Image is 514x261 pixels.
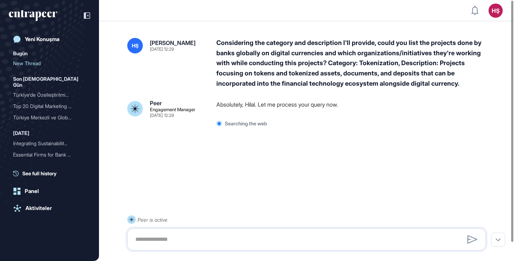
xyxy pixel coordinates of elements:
[13,58,86,69] div: New Thread
[13,49,28,58] div: Bugün
[150,47,174,51] div: [DATE] 12:29
[25,188,39,194] div: Panel
[13,138,80,149] div: Integrating Sustainabilit...
[22,170,57,177] span: See full history
[9,10,57,21] div: entrapeer-logo
[216,38,491,89] div: Considering the category and description I'll provide, could you list the projects done by banks ...
[13,89,80,101] div: Türkiye'de Özelleştirilmi...
[150,107,195,112] div: Engagement Manager
[9,184,90,198] a: Panel
[216,100,338,109] div: Absolutely, Hilal. Let me process your query now.
[150,113,174,118] div: [DATE] 12:29
[9,32,90,46] a: Yeni Konuşma
[9,201,90,215] a: Aktiviteler
[13,129,29,137] div: [DATE]
[13,58,80,69] div: New Thread
[13,75,86,89] div: Son [DEMOGRAPHIC_DATA] Gün
[13,112,86,123] div: Türkiye Merkezli ve Global Hizmet Veren Ürün Kullanım Analizi Firmaları
[13,138,86,149] div: Integrating Sustainability Applications for Bank Customers
[225,120,267,126] p: Searching the web
[13,149,80,160] div: Essential Firms for Bank ...
[13,112,80,123] div: Türkiye Merkezli ve Globa...
[489,4,503,18] button: HŞ
[13,149,86,160] div: Essential Firms for Bank Collaborations: Established and Startup Companies
[150,40,195,46] div: [PERSON_NAME]
[25,205,52,211] div: Aktiviteler
[13,89,86,101] div: Türkiye'de Özelleştirilmiş AI Görsel İşleme Çözümleri Geliştiren Şirketler
[25,36,59,42] div: Yeni Konuşma
[13,170,90,177] a: See full history
[13,101,80,112] div: Top 20 Digital Marketing ...
[13,101,86,112] div: Top 20 Digital Marketing Solutions Worldwide
[138,215,168,224] div: Peer is active
[150,100,162,106] div: Peer
[132,43,139,49] span: HŞ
